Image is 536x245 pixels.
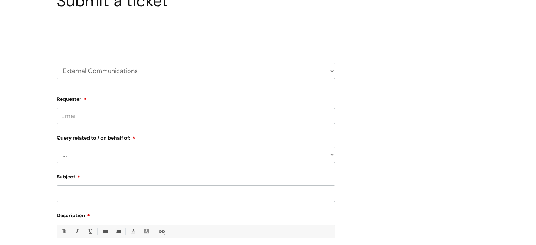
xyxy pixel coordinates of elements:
[72,227,81,236] a: Italic (Ctrl-I)
[85,227,94,236] a: Underline(Ctrl-U)
[57,27,335,40] h2: Select issue type
[57,108,335,124] input: Email
[57,210,335,219] label: Description
[157,227,166,236] a: Link
[100,227,109,236] a: • Unordered List (Ctrl-Shift-7)
[59,227,68,236] a: Bold (Ctrl-B)
[113,227,122,236] a: 1. Ordered List (Ctrl-Shift-8)
[57,133,335,141] label: Query related to / on behalf of:
[142,227,150,236] a: Back Color
[57,94,335,102] label: Requester
[129,227,137,236] a: Font Color
[57,171,335,180] label: Subject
